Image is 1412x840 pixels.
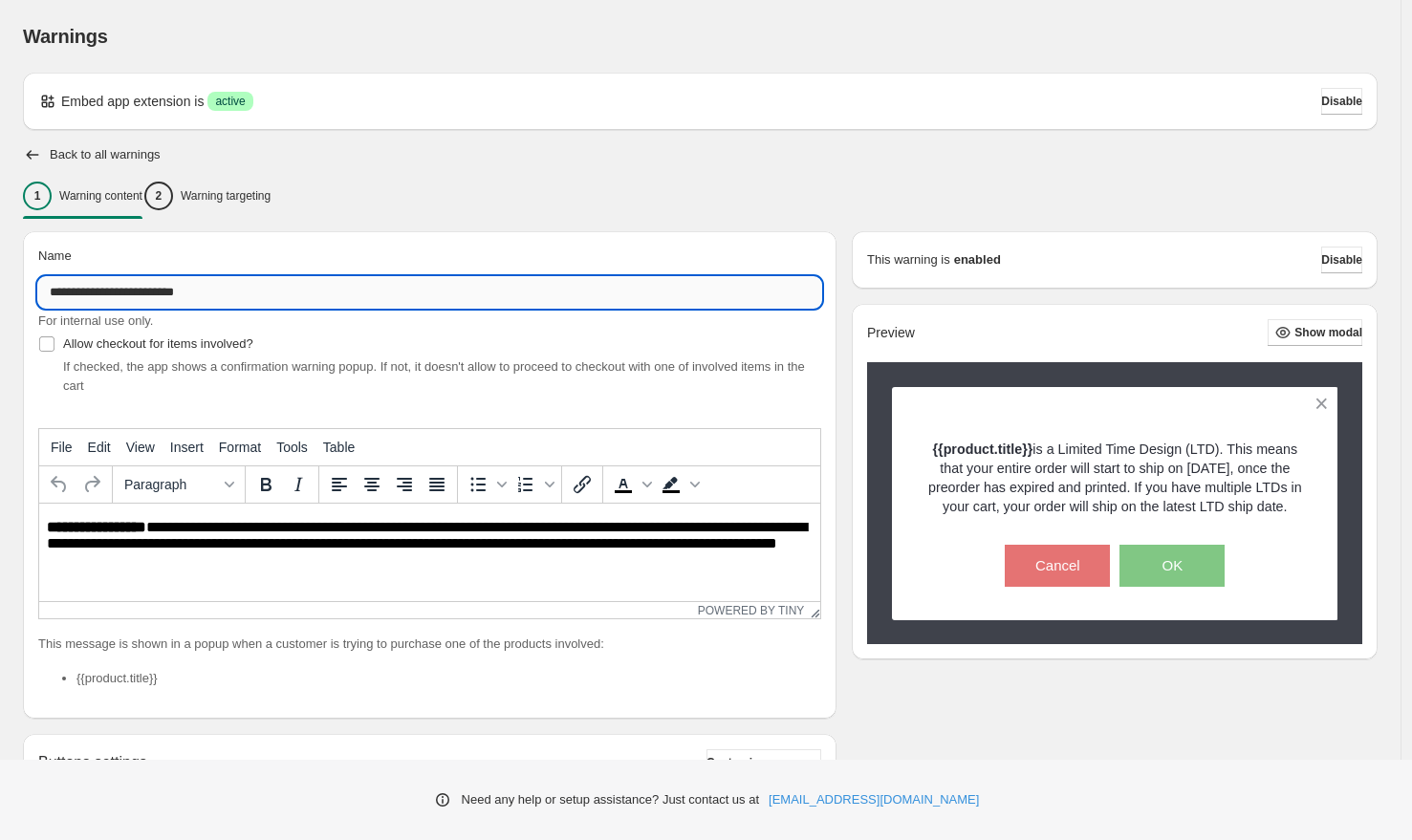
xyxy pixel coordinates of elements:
[63,359,805,393] span: If checked, the app shows a confirmation warning popup. If not, it doesn't allow to proceed to ch...
[954,250,1001,269] strong: enabled
[63,336,253,351] span: Allow checkout for items involved?
[1321,88,1362,115] button: Disable
[933,442,1033,457] strong: {{product.title}}
[43,468,76,501] button: Undo
[39,504,820,601] iframe: Rich Text Area
[124,477,218,492] span: Paragraph
[38,248,72,263] span: Name
[38,635,821,654] p: This message is shown in a popup when a customer is trying to purchase one of the products involved:
[144,182,173,210] div: 2
[126,440,155,455] span: View
[1321,247,1362,273] button: Disable
[607,468,655,501] div: Text color
[698,604,805,617] a: Powered by Tiny
[655,468,703,501] div: Background color
[566,468,598,501] button: Insert/edit link
[388,468,421,501] button: Align right
[38,313,153,328] span: For internal use only.
[1005,545,1110,587] button: Cancel
[323,440,355,455] span: Table
[23,26,108,47] span: Warnings
[61,92,204,111] p: Embed app extension is
[356,468,388,501] button: Align center
[117,468,241,501] button: Formats
[804,602,820,618] div: Resize
[88,440,111,455] span: Edit
[510,468,557,501] div: Numbered list
[462,468,510,501] div: Bullet list
[706,749,821,776] button: Customize
[867,250,950,269] p: This warning is
[76,669,821,688] li: {{product.title}}
[76,468,108,501] button: Redo
[144,176,271,216] button: 2Warning targeting
[1321,94,1362,109] span: Disable
[282,468,315,501] button: Italic
[170,440,204,455] span: Insert
[769,790,979,809] a: [EMAIL_ADDRESS][DOMAIN_NAME]
[1321,252,1362,268] span: Disable
[867,325,915,341] h2: Preview
[219,440,261,455] span: Format
[181,188,271,204] p: Warning targeting
[59,188,142,204] p: Warning content
[706,755,765,770] span: Customize
[925,440,1305,516] p: is a Limited Time Design (LTD). This means that your entire order will start to ship on [DATE], o...
[421,468,453,501] button: Justify
[1294,325,1362,340] span: Show modal
[23,182,52,210] div: 1
[23,176,142,216] button: 1Warning content
[38,753,147,771] h2: Buttons settings
[1268,319,1362,346] button: Show modal
[50,147,161,162] h2: Back to all warnings
[1119,545,1225,587] button: OK
[51,440,73,455] span: File
[250,468,282,501] button: Bold
[215,94,245,109] span: active
[323,468,356,501] button: Align left
[276,440,308,455] span: Tools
